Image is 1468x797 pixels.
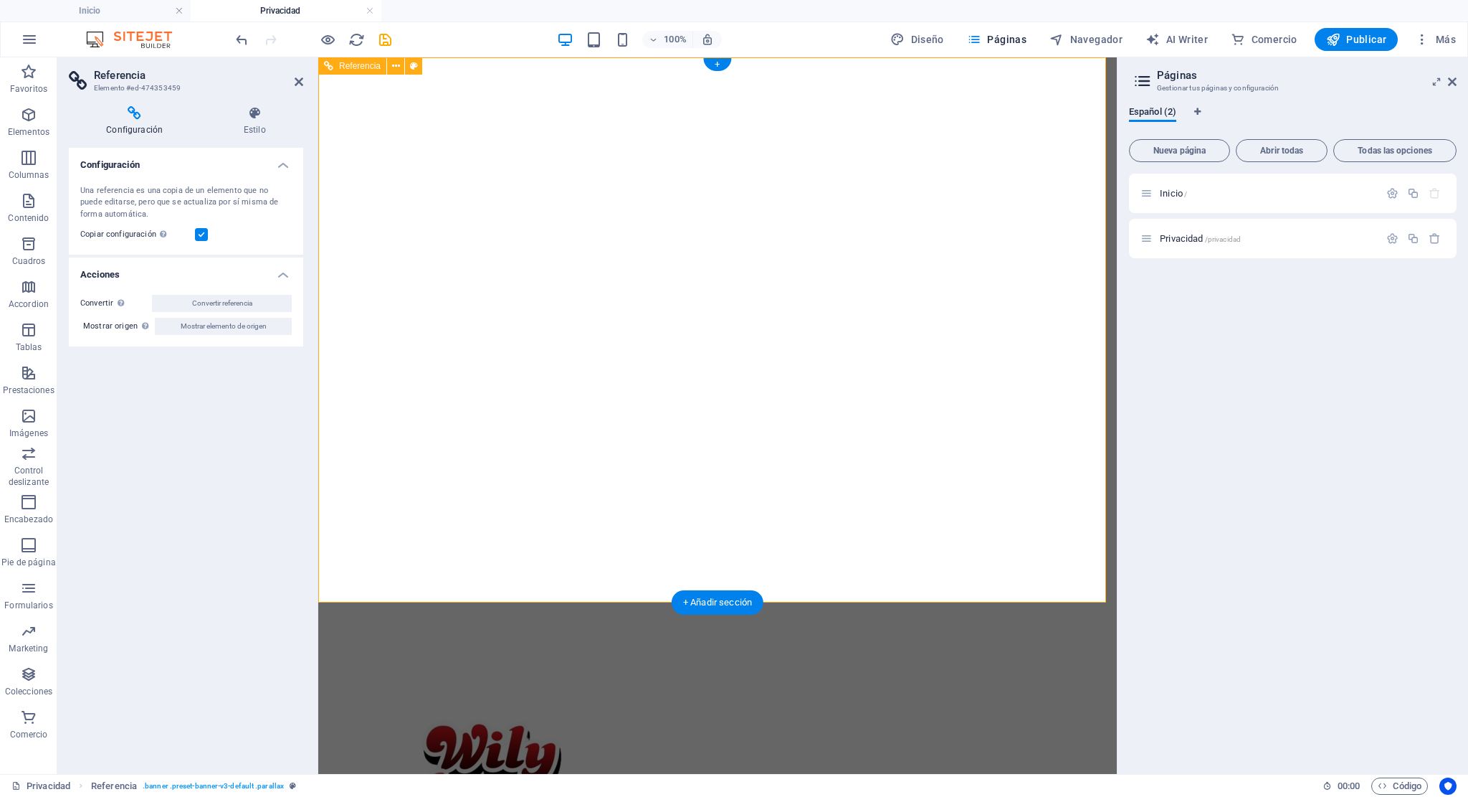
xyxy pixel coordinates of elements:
p: Pie de página [1,557,55,568]
div: Diseño (Ctrl+Alt+Y) [885,28,950,51]
h4: Acciones [69,258,303,283]
nav: breadcrumb [91,778,296,795]
span: Haz clic para seleccionar y doble clic para editar [91,778,137,795]
div: Privacidad/privacidad [1155,234,1379,243]
button: save [376,31,394,48]
i: Guardar (Ctrl+S) [377,32,394,48]
p: Prestaciones [3,385,54,396]
label: Convertir [80,295,152,312]
p: Elementos [8,126,49,138]
p: Contenido [8,212,49,224]
h4: Configuración [69,148,303,174]
h6: 100% [664,31,687,48]
span: / [1184,190,1187,198]
p: Cuadros [12,255,46,267]
span: Mostrar elemento de origen [181,318,267,335]
button: Todas las opciones [1333,139,1457,162]
span: Páginas [967,32,1026,47]
p: Colecciones [5,686,52,697]
div: + Añadir sección [672,590,763,615]
div: La página principal no puede eliminarse [1429,187,1441,199]
h2: Referencia [94,69,303,82]
button: Convertir referencia [152,295,292,312]
h2: Páginas [1157,69,1457,82]
i: Deshacer: Cambiar elementos de menú (Ctrl+Z) [234,32,250,48]
button: Páginas [961,28,1032,51]
div: + [703,58,731,71]
div: Configuración [1386,187,1398,199]
span: Comercio [1231,32,1297,47]
label: Copiar configuración [80,226,195,243]
span: 00 00 [1338,778,1360,795]
button: Navegador [1044,28,1128,51]
button: Diseño [885,28,950,51]
button: Más [1409,28,1462,51]
button: 100% [642,31,693,48]
h4: Estilo [206,106,303,136]
p: Tablas [16,341,42,353]
button: reload [348,31,365,48]
p: Formularios [4,600,52,611]
p: Columnas [9,169,49,181]
span: Referencia [339,62,381,70]
span: AI Writer [1145,32,1208,47]
span: Abrir todas [1242,146,1321,155]
button: Código [1371,778,1428,795]
div: Inicio/ [1155,189,1379,198]
button: AI Writer [1140,28,1214,51]
span: Haz clic para abrir la página [1160,188,1187,199]
i: Volver a cargar página [348,32,365,48]
span: Navegador [1049,32,1123,47]
button: Publicar [1315,28,1398,51]
button: undo [233,31,250,48]
span: Más [1415,32,1456,47]
span: : [1348,781,1350,791]
span: Código [1378,778,1421,795]
p: Marketing [9,643,48,654]
a: Haz clic para cancelar la selección y doble clic para abrir páginas [11,778,70,795]
span: Convertir referencia [192,295,252,312]
span: Diseño [890,32,944,47]
h3: Elemento #ed-474353459 [94,82,275,95]
p: Imágenes [9,428,48,439]
button: Haz clic para salir del modo de previsualización y seguir editando [319,31,336,48]
span: Publicar [1326,32,1387,47]
h3: Gestionar tus páginas y configuración [1157,82,1428,95]
span: . banner .preset-banner-v3-default .parallax [143,778,284,795]
span: Haz clic para abrir la página [1160,233,1241,244]
div: Duplicar [1407,187,1419,199]
i: Este elemento es un preajuste personalizable [290,782,296,790]
button: Usercentrics [1439,778,1457,795]
h4: Configuración [69,106,206,136]
div: Eliminar [1429,232,1441,245]
span: /privacidad [1205,235,1241,243]
p: Comercio [10,729,48,740]
span: Español (2) [1129,103,1176,123]
label: Mostrar origen [83,318,155,335]
button: Mostrar elemento de origen [155,318,292,335]
span: Todas las opciones [1340,146,1450,155]
div: Pestañas de idiomas [1129,106,1457,133]
img: Editor Logo [82,31,190,48]
div: Una referencia es una copia de un elemento que no puede editarse, pero que se actualiza por sí mi... [80,185,292,221]
p: Accordion [9,298,49,310]
h4: Privacidad [191,3,381,19]
button: Abrir todas [1236,139,1328,162]
div: Configuración [1386,232,1398,245]
span: Nueva página [1135,146,1224,155]
h6: Tiempo de la sesión [1322,778,1360,795]
button: Comercio [1225,28,1303,51]
p: Favoritos [10,83,47,95]
i: Al redimensionar, ajustar el nivel de zoom automáticamente para ajustarse al dispositivo elegido. [701,33,714,46]
button: Nueva página [1129,139,1230,162]
div: Duplicar [1407,232,1419,245]
p: Encabezado [4,514,53,525]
